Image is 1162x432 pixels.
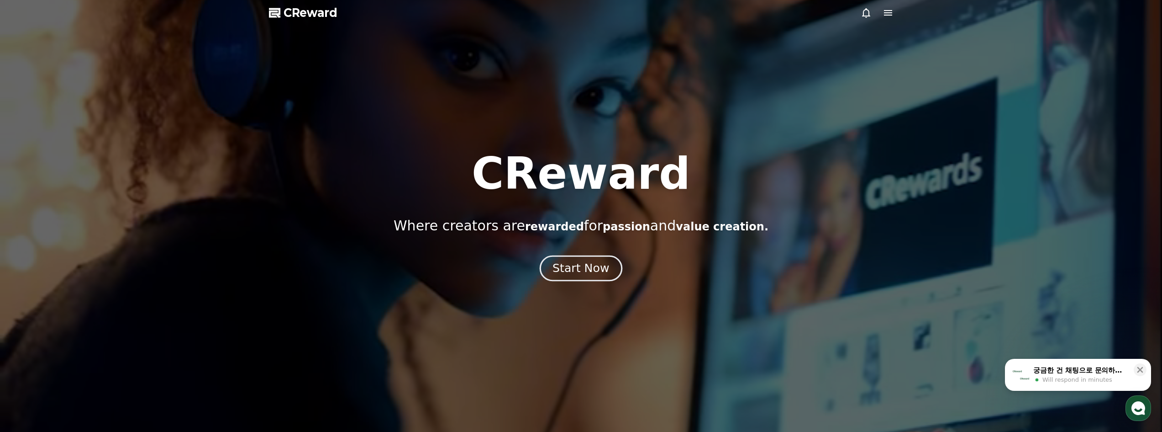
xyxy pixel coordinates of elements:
span: Messages [76,304,103,311]
button: Start Now [540,255,622,281]
span: rewarded [525,220,584,233]
a: Start Now [542,265,620,274]
a: Home [3,290,60,313]
span: Home [23,304,39,311]
span: Settings [135,304,158,311]
h1: CReward [472,152,690,196]
div: Start Now [552,261,609,276]
p: Where creators are for and [394,218,768,234]
span: value creation. [676,220,768,233]
span: passion [603,220,650,233]
a: Settings [118,290,175,313]
a: Messages [60,290,118,313]
span: CReward [284,5,337,20]
a: CReward [269,5,337,20]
